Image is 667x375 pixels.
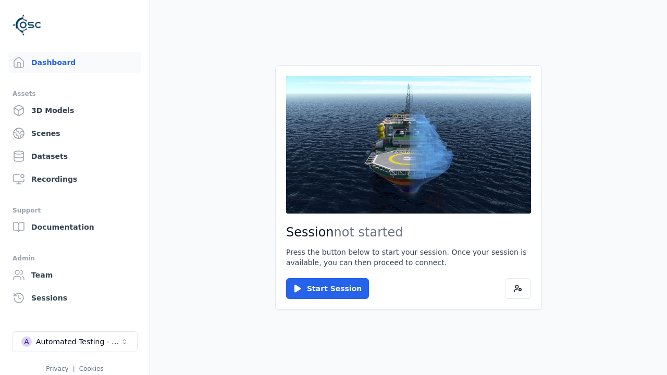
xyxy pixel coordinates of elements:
a: Dashboard [8,52,141,73]
button: Start Session [286,278,369,299]
a: Documentation [8,217,141,238]
a: Recordings [8,169,141,190]
span: not started [334,225,403,240]
div: Automated Testing - Playwright [36,336,120,347]
a: 3D Models [8,100,141,121]
a: Team [8,265,141,285]
a: Scenes [8,123,141,144]
div: Support [13,204,137,217]
img: Logo [13,10,42,40]
div: A [21,336,32,347]
p: Press the button below to start your session. Once your session is available, you can then procee... [286,247,531,268]
h2: Session [286,224,531,241]
div: Assets [13,87,137,100]
a: Datasets [8,146,141,167]
button: Select a workspace [13,331,138,352]
a: Privacy [46,365,68,372]
div: Admin [13,252,137,265]
a: Sessions [8,287,141,308]
span: | [73,365,75,372]
a: Cookies [79,365,104,372]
